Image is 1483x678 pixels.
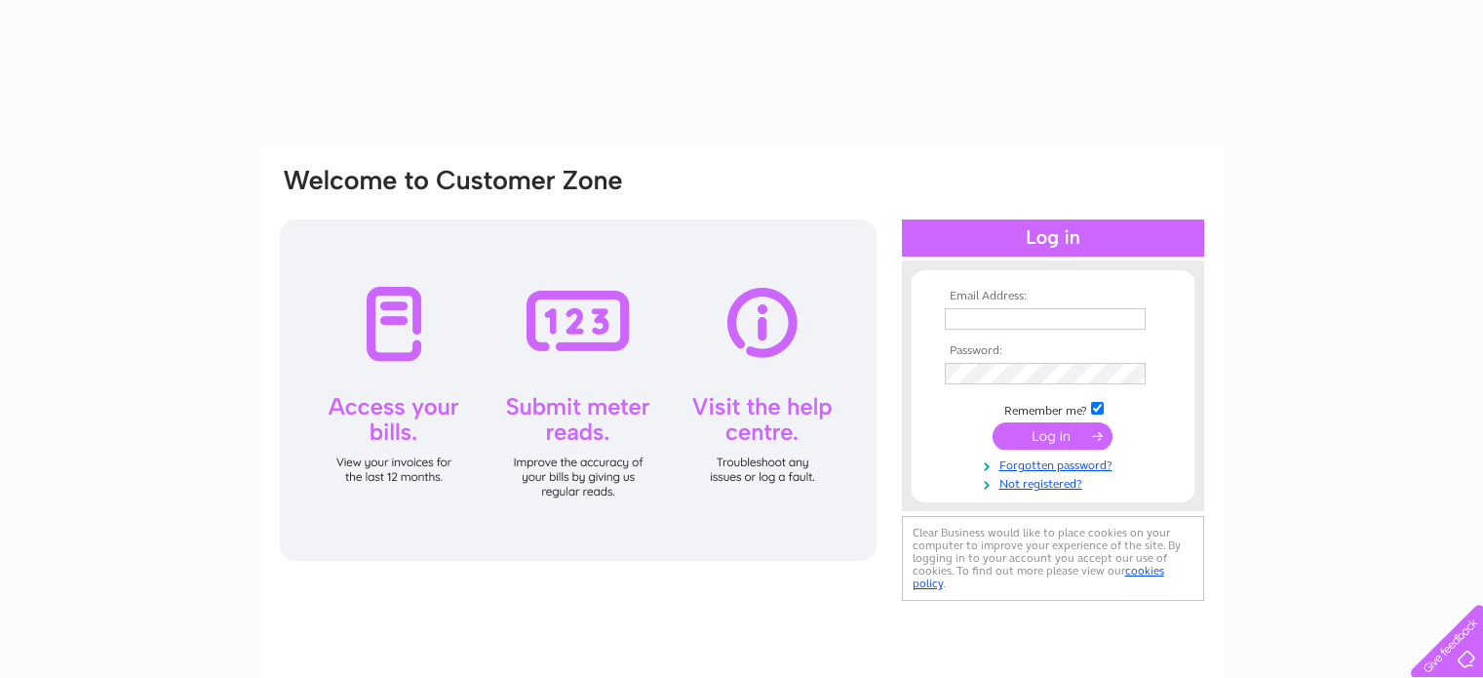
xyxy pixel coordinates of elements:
td: Remember me? [940,399,1166,419]
a: cookies policy [913,564,1164,590]
a: Forgotten password? [945,455,1166,473]
th: Email Address: [940,290,1166,303]
input: Submit [993,422,1112,450]
th: Password: [940,344,1166,358]
div: Clear Business would like to place cookies on your computer to improve your experience of the sit... [902,516,1204,601]
a: Not registered? [945,473,1166,492]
